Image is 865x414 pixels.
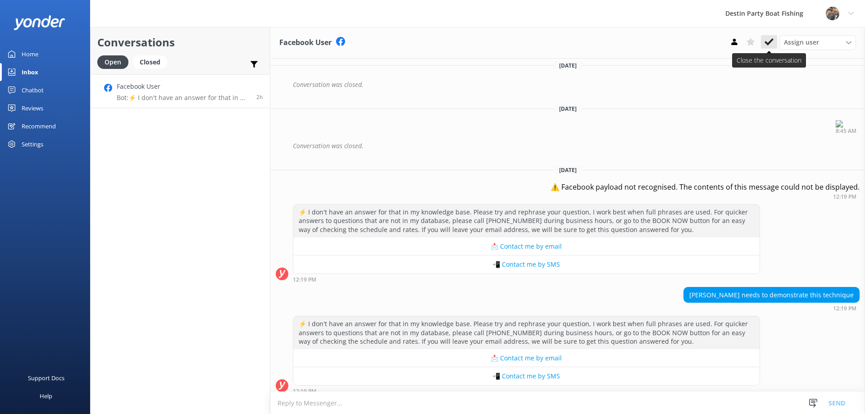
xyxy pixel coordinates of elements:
div: Support Docs [28,369,64,387]
div: Recommend [22,117,56,135]
div: Settings [22,135,43,153]
img: 495263356_3971898786401526_6979163832057054659_n.jpg [836,120,860,127]
a: Closed [133,57,172,67]
span: Assign user [784,37,819,47]
h3: Facebook User [279,37,332,49]
div: 2025-06-11T22:46:41.932 [276,138,860,154]
div: ⚠️ Facebook payload not recognised. The contents of this message could not be displayed. [551,182,860,193]
div: Assign User [779,35,856,50]
strong: 12:19 PM [293,277,316,282]
div: ⚡ I don't have an answer for that in my knowledge base. Please try and rephrase your question, I ... [293,316,760,349]
div: Inbox [22,63,38,81]
div: Help [40,387,52,405]
button: 📲 Contact me by SMS [293,255,760,273]
div: Chatbot [22,81,44,99]
span: Aug 20 2025 12:19pm (UTC -05:00) America/Cancun [256,93,263,101]
strong: 12:19 PM [833,306,856,311]
div: Conversation was closed. [293,77,860,92]
div: ⚡ I don't have an answer for that in my knowledge base. Please try and rephrase your question, I ... [293,205,760,237]
img: yonder-white-logo.png [14,15,65,30]
p: Bot: ⚡ I don't have an answer for that in my knowledge base. Please try and rephrase your questio... [117,94,250,102]
a: Facebook UserBot:⚡ I don't have an answer for that in my knowledge base. Please try and rephrase ... [91,74,270,108]
div: Jun 11 2025 08:45am (UTC -05:00) America/Cancun [836,127,860,134]
h2: Conversations [97,34,263,51]
strong: 12:19 PM [833,194,856,200]
button: 📩 Contact me by email [293,237,760,255]
img: 250-1666038197.jpg [826,7,839,20]
div: Closed [133,55,167,69]
div: Aug 20 2025 12:19pm (UTC -05:00) America/Cancun [293,276,760,282]
div: Aug 20 2025 12:19pm (UTC -05:00) America/Cancun [293,388,760,394]
span: [DATE] [554,166,582,174]
div: [PERSON_NAME] needs to demonstrate this technique [684,287,859,303]
span: [DATE] [554,62,582,69]
div: Aug 20 2025 12:19pm (UTC -05:00) America/Cancun [551,193,860,200]
button: 📲 Contact me by SMS [293,367,760,385]
button: 📩 Contact me by email [293,349,760,367]
strong: 12:19 PM [293,389,316,394]
div: Conversation was closed. [293,138,860,154]
h4: Facebook User [117,82,250,91]
div: Open [97,55,128,69]
span: [DATE] [554,105,582,113]
div: Home [22,45,38,63]
a: Open [97,57,133,67]
div: Reviews [22,99,43,117]
div: 2024-12-10T16:17:58.064 [276,77,860,92]
div: Aug 20 2025 12:19pm (UTC -05:00) America/Cancun [683,305,860,311]
strong: 8:45 AM [836,128,856,134]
